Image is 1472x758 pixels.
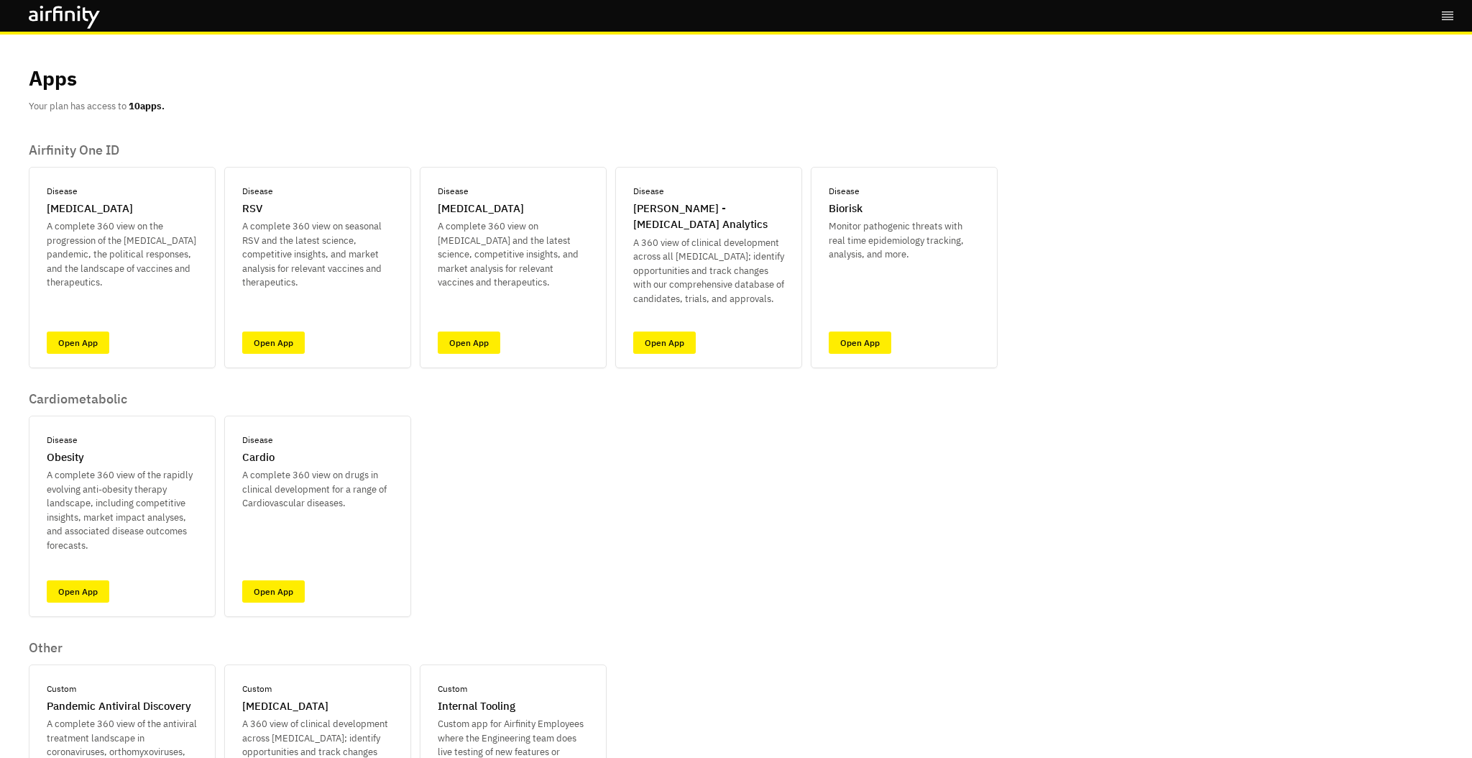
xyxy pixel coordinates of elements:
[47,434,78,447] p: Disease
[242,580,305,603] a: Open App
[438,332,500,354] a: Open App
[242,219,393,290] p: A complete 360 view on seasonal RSV and the latest science, competitive insights, and market anal...
[242,682,272,695] p: Custom
[47,682,76,695] p: Custom
[29,142,998,158] p: Airfinity One ID
[129,100,165,112] b: 10 apps.
[47,580,109,603] a: Open App
[242,449,275,466] p: Cardio
[242,332,305,354] a: Open App
[438,185,469,198] p: Disease
[242,201,262,217] p: RSV
[47,219,198,290] p: A complete 360 view on the progression of the [MEDICAL_DATA] pandemic, the political responses, a...
[438,219,589,290] p: A complete 360 view on [MEDICAL_DATA] and the latest science, competitive insights, and market an...
[829,332,891,354] a: Open App
[47,698,191,715] p: Pandemic Antiviral Discovery
[438,682,467,695] p: Custom
[242,468,393,511] p: A complete 360 view on drugs in clinical development for a range of Cardiovascular diseases.
[242,185,273,198] p: Disease
[242,698,328,715] p: [MEDICAL_DATA]
[242,434,273,447] p: Disease
[47,185,78,198] p: Disease
[47,449,84,466] p: Obesity
[633,332,696,354] a: Open App
[633,236,784,306] p: A 360 view of clinical development across all [MEDICAL_DATA]; identify opportunities and track ch...
[829,201,862,217] p: Biorisk
[633,185,664,198] p: Disease
[29,63,77,93] p: Apps
[633,201,784,233] p: [PERSON_NAME] - [MEDICAL_DATA] Analytics
[438,201,524,217] p: [MEDICAL_DATA]
[438,698,515,715] p: Internal Tooling
[829,219,980,262] p: Monitor pathogenic threats with real time epidemiology tracking, analysis, and more.
[47,468,198,552] p: A complete 360 view of the rapidly evolving anti-obesity therapy landscape, including competitive...
[29,640,607,656] p: Other
[29,99,165,114] p: Your plan has access to
[29,391,411,407] p: Cardiometabolic
[47,201,133,217] p: [MEDICAL_DATA]
[829,185,860,198] p: Disease
[47,332,109,354] a: Open App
